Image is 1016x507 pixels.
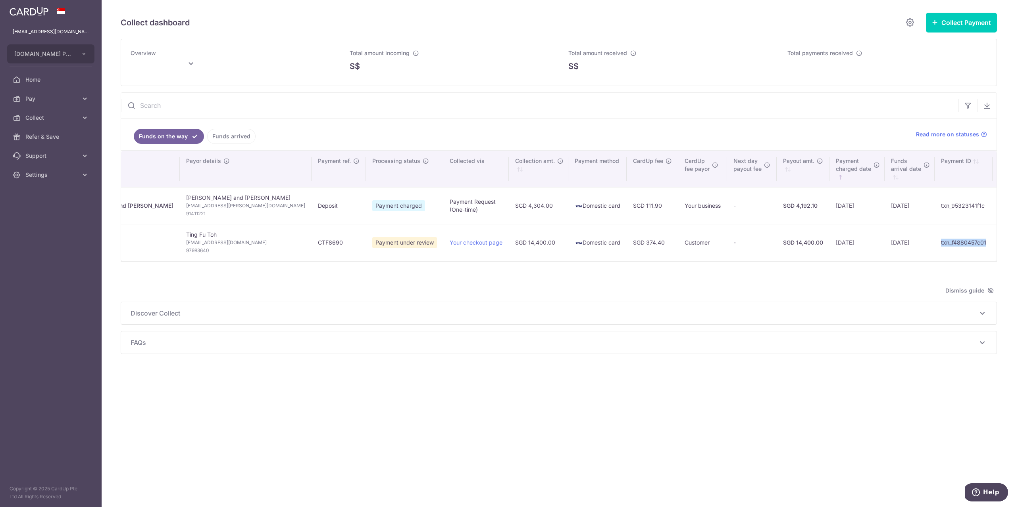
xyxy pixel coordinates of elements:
p: [EMAIL_ADDRESS][DOMAIN_NAME] [13,28,89,36]
td: SGD 14,400.00 [509,224,568,261]
span: CardUp fee payor [685,157,710,173]
span: Refer & Save [25,133,78,141]
span: Payment charged [372,200,425,211]
span: Funds arrival date [891,157,921,173]
th: Payment method [568,151,627,187]
td: SGD 4,304.00 [509,187,568,224]
td: SGD 111.90 [627,187,678,224]
td: [PERSON_NAME] and [PERSON_NAME] [180,187,312,224]
td: Ting Fu Toh [180,224,312,261]
span: Discover Collect [131,308,978,318]
td: CTF8690 [312,224,366,261]
td: Payment Request (One-time) [443,187,509,224]
th: Paymentcharged date : activate to sort column ascending [829,151,885,187]
h5: Collect dashboard [121,16,190,29]
th: CardUpfee payor [678,151,727,187]
span: S$ [350,60,360,72]
img: CardUp [10,6,48,16]
span: Payout amt. [783,157,814,165]
td: SGD 374.40 [627,224,678,261]
td: txn_f4880457c01 [935,224,993,261]
span: Pay [25,95,78,103]
th: Next daypayout fee [727,151,777,187]
a: Funds arrived [207,129,256,144]
button: Collect Payment [926,13,997,33]
span: S$ [568,60,579,72]
span: Payor details [186,157,221,165]
th: CardUp fee [627,151,678,187]
th: Fundsarrival date : activate to sort column ascending [885,151,935,187]
div: SGD 14,400.00 [783,239,823,247]
td: - [727,187,777,224]
span: [DOMAIN_NAME] PTE. LTD. [14,50,73,58]
span: Collection amt. [515,157,555,165]
span: FAQs [131,338,978,347]
th: Payment ID: activate to sort column ascending [935,151,993,187]
span: Total payments received [787,50,853,56]
span: Read more on statuses [916,130,979,138]
button: [DOMAIN_NAME] PTE. LTD. [7,44,94,63]
img: visa-sm-192604c4577d2d35970c8ed26b86981c2741ebd56154ab54ad91a526f0f24972.png [575,202,583,210]
span: Total amount received [568,50,627,56]
td: [DATE] [829,187,885,224]
div: [PERSON_NAME] and [PERSON_NAME] [69,202,173,210]
span: Total amount incoming [350,50,410,56]
iframe: Opens a widget where you can find more information [965,483,1008,503]
div: SGD 4,192.10 [783,202,823,210]
a: Funds on the way [134,129,204,144]
span: Dismiss guide [945,286,994,295]
input: Search [121,93,958,118]
span: Help [18,6,34,13]
span: Payment charged date [836,157,871,173]
span: Home [25,76,78,84]
th: Processing status [366,151,443,187]
span: [EMAIL_ADDRESS][PERSON_NAME][DOMAIN_NAME] [186,202,305,210]
span: Overview [131,50,156,56]
p: Discover Collect [131,308,987,318]
span: Payment under review [372,237,437,248]
th: Payment ref. [312,151,366,187]
td: - [727,224,777,261]
span: Payment ref. [318,157,351,165]
img: visa-sm-192604c4577d2d35970c8ed26b86981c2741ebd56154ab54ad91a526f0f24972.png [575,239,583,247]
a: Your checkout page [450,239,502,246]
span: 91411221 [186,210,305,218]
th: Payout amt. : activate to sort column ascending [777,151,829,187]
td: Customer [678,224,727,261]
span: Next day payout fee [733,157,762,173]
td: Your business [678,187,727,224]
td: txn_95323141f1c [935,187,993,224]
span: Collect [25,114,78,122]
div: Ting Fu Toh [69,239,173,247]
span: 97983640 [186,247,305,254]
span: Settings [25,171,78,179]
th: Collected via [443,151,509,187]
td: Deposit [312,187,366,224]
p: FAQs [131,338,987,347]
th: Payor details [180,151,312,187]
span: [EMAIL_ADDRESS][DOMAIN_NAME] [186,239,305,247]
th: Collection amt. : activate to sort column ascending [509,151,568,187]
span: Processing status [372,157,420,165]
td: [DATE] [885,187,935,224]
td: Domestic card [568,224,627,261]
span: CardUp fee [633,157,663,165]
td: [DATE] [829,224,885,261]
span: Support [25,152,78,160]
td: Domestic card [568,187,627,224]
a: Read more on statuses [916,130,987,138]
td: [DATE] [885,224,935,261]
